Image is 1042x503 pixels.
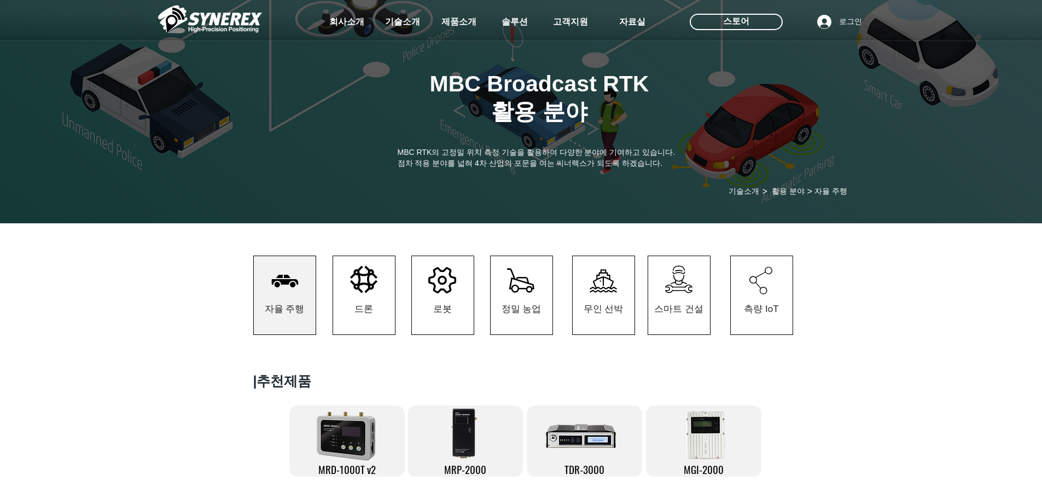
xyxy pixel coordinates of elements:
[375,11,430,33] a: 기술소개
[654,303,703,315] span: 스마트 건설
[411,256,474,335] a: 로봇
[680,409,730,464] img: MGI2000_front-removebg-preview.png
[729,187,759,196] span: 기술소개
[433,303,452,315] span: 로봇
[253,373,312,389] span: ​|추천제품
[487,11,542,33] a: 솔루션
[723,186,765,197] a: 기술소개
[648,256,711,335] a: 스마트 건설
[605,11,660,33] a: 자료실
[765,186,812,197] a: 활용 분야
[408,406,523,477] a: MRP-2000
[544,406,625,460] img: TDR-3000-removebg-preview.png
[572,256,635,335] a: 무인 선박
[646,406,761,477] a: MGI-2000
[329,16,364,28] span: 회사소개
[289,406,405,477] a: MRD-1000T v2
[730,256,793,335] a: 측량 IoT
[449,406,482,460] img: MRP-2000-removebg-preview.png
[333,256,395,335] a: 드론
[808,186,854,197] a: 자율 주행
[354,303,373,315] span: 드론
[564,461,604,477] span: TDR-3000
[835,16,866,27] span: 로그인
[432,11,486,33] a: 제품소개
[690,14,783,30] div: 스토어
[502,16,528,28] span: 솔루션
[253,256,316,335] a: 자율 주행
[553,16,588,28] span: 고객지원
[772,187,805,196] span: 활용 분야
[310,405,383,465] img: 제목 없음-3.png
[584,303,624,315] span: 무인 선박
[814,187,847,196] span: 자율 주행
[762,187,767,196] span: >
[158,3,262,36] img: 씨너렉스_White_simbol_대지 1.png
[444,461,486,477] span: MRP-2000
[527,406,642,477] a: TDR-3000
[543,11,598,33] a: 고객지원
[319,11,374,33] a: 회사소개
[385,16,420,28] span: 기술소개
[807,187,812,196] span: >
[265,303,305,315] span: 자율 주행
[490,256,553,335] a: 정밀 농업
[502,303,542,315] span: 정밀 농업
[723,15,749,27] span: 스토어
[684,461,724,477] span: MGI-2000
[441,16,476,28] span: 제품소개
[810,11,870,32] button: 로그인
[619,16,645,28] span: 자료실
[318,461,376,477] span: MRD-1000T v2
[744,303,778,315] span: 측량 IoT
